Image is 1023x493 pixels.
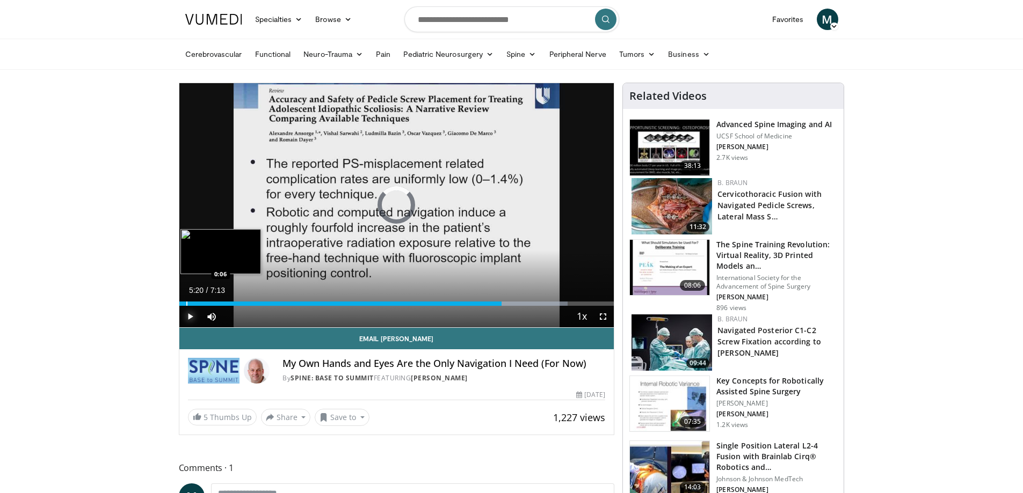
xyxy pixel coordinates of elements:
[553,411,605,424] span: 1,227 views
[632,314,712,371] img: 14c2e441-0343-4af7-a441-cf6cc92191f7.jpg.150x105_q85_crop-smart_upscale.jpg
[680,160,706,171] span: 38:13
[179,306,201,327] button: Play
[716,143,832,151] p: [PERSON_NAME]
[632,314,712,371] a: 09:44
[716,376,837,397] h3: Key Concepts for Robotically Assisted Spine Surgery
[717,325,821,358] a: Navigated Posterior C1-C2 Screw Fixation according to [PERSON_NAME]
[686,222,709,232] span: 11:32
[630,376,709,432] img: 392a1060-53c1-44ff-a93b-8f559dadd8b4.150x105_q85_crop-smart_upscale.jpg
[249,9,309,30] a: Specialties
[717,314,748,323] a: B. Braun
[717,189,822,222] a: Cervicothoracic Fusion with Navigated Pedicle Screws, Lateral Mass S…
[369,43,397,65] a: Pain
[629,376,837,432] a: 07:35 Key Concepts for Robotically Assisted Spine Surgery [PERSON_NAME] [PERSON_NAME] 1.2K views
[716,132,832,141] p: UCSF School of Medicine
[817,9,838,30] a: M
[629,90,707,102] h4: Related Videos
[179,83,614,328] video-js: Video Player
[613,43,662,65] a: Tumors
[297,43,369,65] a: Neuro-Trauma
[315,409,369,426] button: Save to
[201,306,222,327] button: Mute
[630,120,709,175] img: 6b20b019-4137-448d-985c-834860bb6a08.150x105_q85_crop-smart_upscale.jpg
[179,461,615,475] span: Comments 1
[716,475,837,483] p: Johnson & Johnson MedTech
[291,373,374,382] a: Spine: Base to Summit
[249,43,298,65] a: Functional
[188,409,257,425] a: 5 Thumbs Up
[716,153,748,162] p: 2.7K views
[397,43,500,65] a: Pediatric Neurosurgery
[185,14,242,25] img: VuMedi Logo
[188,358,240,384] img: Spine: Base to Summit
[629,119,837,176] a: 38:13 Advanced Spine Imaging and AI UCSF School of Medicine [PERSON_NAME] 2.7K views
[282,373,605,383] div: By FEATURING
[180,229,261,274] img: image.jpeg
[632,178,712,234] img: 48a1d132-3602-4e24-8cc1-5313d187402b.jpg.150x105_q85_crop-smart_upscale.jpg
[766,9,810,30] a: Favorites
[576,390,605,400] div: [DATE]
[309,9,358,30] a: Browse
[204,412,208,422] span: 5
[662,43,716,65] a: Business
[717,178,748,187] a: B. Braun
[261,409,311,426] button: Share
[592,306,614,327] button: Fullscreen
[716,421,748,429] p: 1.2K views
[716,119,832,130] h3: Advanced Spine Imaging and AI
[716,239,837,271] h3: The Spine Training Revolution: Virtual Reality, 3D Printed Models an…
[716,293,837,301] p: [PERSON_NAME]
[632,178,712,234] a: 11:32
[680,482,706,492] span: 14:03
[571,306,592,327] button: Playback Rate
[244,358,270,384] img: Avatar
[500,43,542,65] a: Spine
[716,304,746,312] p: 896 views
[716,274,837,291] p: International Society for the Advancement of Spine Surgery
[716,399,837,408] p: [PERSON_NAME]
[543,43,613,65] a: Peripheral Nerve
[716,410,837,418] p: [PERSON_NAME]
[179,301,614,306] div: Progress Bar
[206,286,208,295] span: /
[282,358,605,370] h4: My Own Hands and Eyes Are the Only Navigation I Need (For Now)
[211,286,225,295] span: 7:13
[629,239,837,312] a: 08:06 The Spine Training Revolution: Virtual Reality, 3D Printed Models an… International Society...
[404,6,619,32] input: Search topics, interventions
[680,280,706,291] span: 08:06
[189,286,204,295] span: 5:20
[680,416,706,427] span: 07:35
[716,440,837,473] h3: Single Position Lateral L2-4 Fusion with Brainlab Cirq® Robotics and…
[179,328,614,349] a: Email [PERSON_NAME]
[630,240,709,296] img: 9a5d8e20-224f-41a7-be8c-8fa596e4f60f.150x105_q85_crop-smart_upscale.jpg
[686,358,709,368] span: 09:44
[179,43,249,65] a: Cerebrovascular
[411,373,468,382] a: [PERSON_NAME]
